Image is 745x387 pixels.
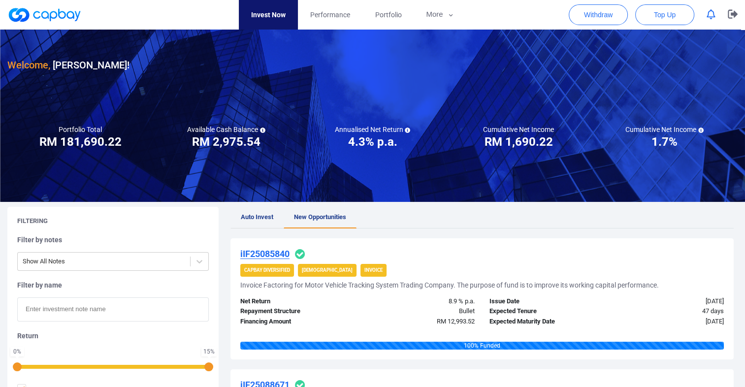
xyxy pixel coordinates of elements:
span: Auto Invest [241,213,273,221]
h5: Cumulative Net Income [483,125,554,134]
strong: [DEMOGRAPHIC_DATA] [302,267,353,273]
div: Financing Amount [233,317,357,327]
h3: 1.7% [651,134,678,150]
h3: 4.3% p.a. [348,134,397,150]
h5: Portfolio Total [59,125,102,134]
div: 8.9 % p.a. [357,296,482,307]
h5: Cumulative Net Income [625,125,704,134]
h5: Filter by notes [17,235,209,244]
div: Net Return [233,296,357,307]
div: Repayment Structure [233,306,357,317]
h5: Available Cash Balance [187,125,265,134]
h5: Filtering [17,217,48,226]
strong: Invoice [364,267,383,273]
span: Top Up [654,10,676,20]
h3: RM 181,690.22 [39,134,122,150]
div: Issue Date [482,296,607,307]
span: Performance [310,9,350,20]
span: New Opportunities [294,213,346,221]
div: 15 % [203,349,215,355]
h5: Filter by name [17,281,209,290]
h5: Invoice Factoring for Motor Vehicle Tracking System Trading Company. The purpose of fund is to im... [240,281,659,290]
h5: Return [17,331,209,340]
div: 0 % [12,349,22,355]
h3: [PERSON_NAME] ! [7,57,130,73]
div: [DATE] [607,317,731,327]
h3: RM 2,975.54 [192,134,260,150]
h5: Annualised Net Return [334,125,410,134]
button: Top Up [635,4,694,25]
div: [DATE] [607,296,731,307]
div: Expected Maturity Date [482,317,607,327]
h3: RM 1,690.22 [485,134,553,150]
div: 47 days [607,306,731,317]
input: Enter investment note name [17,297,209,322]
span: RM 12,993.52 [437,318,475,325]
u: iIF25085840 [240,249,290,259]
span: Portfolio [375,9,401,20]
div: 100 % Funded [240,342,724,350]
button: Withdraw [569,4,628,25]
div: Expected Tenure [482,306,607,317]
span: Welcome, [7,59,50,71]
strong: CapBay Diversified [244,267,290,273]
div: Bullet [357,306,482,317]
